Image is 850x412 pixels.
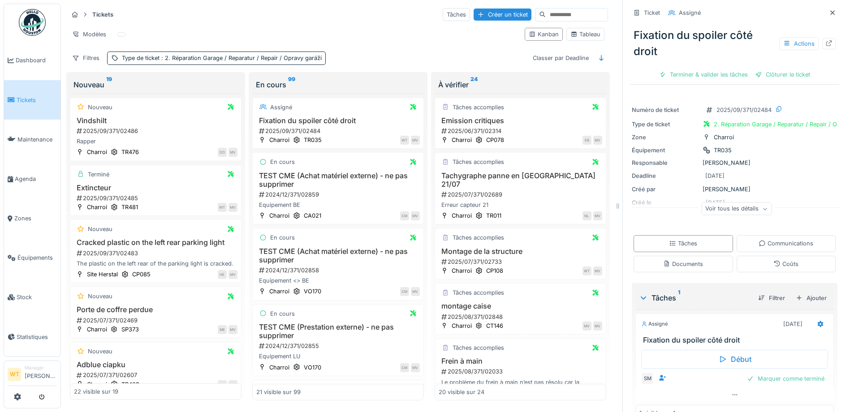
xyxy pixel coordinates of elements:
[25,365,57,371] div: Manager
[229,270,237,279] div: MV
[88,225,112,233] div: Nouveau
[440,190,602,199] div: 2025/07/371/02689
[440,257,602,266] div: 2025/07/371/02733
[19,9,46,36] img: Badge_color-CXgf-gQk.svg
[632,185,699,193] div: Créé par
[68,28,110,41] div: Modèles
[121,325,139,334] div: SP373
[304,136,322,144] div: TR035
[400,363,409,372] div: CM
[270,233,295,242] div: En cours
[256,172,420,189] h3: TEST CME (Achat matériel externe) - ne pas supprimer
[132,270,151,279] div: CP085
[258,127,420,135] div: 2025/09/371/02484
[453,158,504,166] div: Tâches accomplies
[452,211,472,220] div: Charroi
[759,239,813,248] div: Communications
[452,266,472,275] div: Charroi
[453,103,504,112] div: Tâches accomplies
[641,372,654,385] div: SM
[632,133,699,142] div: Zone
[74,305,237,314] h3: Porte de coffre perdue
[411,136,420,145] div: MV
[716,106,772,114] div: 2025/09/371/02484
[632,159,699,167] div: Responsable
[669,239,697,248] div: Tâches
[121,203,138,211] div: TR481
[256,323,420,340] h3: TEST CME (Prestation externe) - ne pas supprimer
[17,333,57,341] span: Statistiques
[486,322,503,330] div: CT146
[256,201,420,209] div: Equipement BE
[87,380,107,389] div: Charroi
[529,51,593,64] div: Classer par Deadline
[714,146,732,154] div: TR035
[453,288,504,297] div: Tâches accomplies
[218,325,227,334] div: ME
[678,292,680,303] sup: 1
[76,194,237,202] div: 2025/09/371/02485
[256,352,420,360] div: Equipement LU
[644,9,660,17] div: Ticket
[258,190,420,199] div: 2024/12/371/02859
[570,30,600,39] div: Tableau
[4,317,60,356] a: Statistiques
[229,148,237,157] div: MV
[641,320,668,328] div: Assigné
[4,199,60,238] a: Zones
[4,120,60,159] a: Maintenance
[486,211,501,220] div: TR011
[87,325,107,334] div: Charroi
[269,211,289,220] div: Charroi
[121,148,139,156] div: TR476
[632,185,837,193] div: [PERSON_NAME]
[4,238,60,278] a: Équipements
[470,79,478,90] sup: 24
[17,253,57,262] span: Équipements
[270,309,295,318] div: En cours
[229,203,237,212] div: MV
[632,159,837,167] div: [PERSON_NAME]
[270,103,292,112] div: Assigné
[439,201,602,209] div: Erreur capteur 21
[88,170,109,179] div: Terminé
[17,135,57,144] span: Maintenance
[74,360,237,369] h3: Adblue ciapku
[160,55,322,61] span: : 2. Réparation Garage / Reparatur / Repair / Opravy garáží
[304,363,321,372] div: VO170
[258,266,420,275] div: 2024/12/371/02858
[304,287,321,296] div: VO170
[121,380,139,389] div: TR429
[256,79,420,90] div: En cours
[643,336,830,344] h3: Fixation du spoiler côté droit
[258,342,420,350] div: 2024/12/371/02855
[593,266,602,275] div: MV
[755,292,789,304] div: Filtrer
[529,30,559,39] div: Kanban
[4,159,60,198] a: Agenda
[106,79,112,90] sup: 19
[4,278,60,317] a: Stock
[256,116,420,125] h3: Fixation du spoiler côté droit
[76,371,237,379] div: 2025/07/371/02607
[74,116,237,125] h3: Vindshilt
[714,133,734,142] div: Charroi
[74,137,237,146] div: Rapper
[452,136,472,144] div: Charroi
[439,302,602,310] h3: montage caise
[87,270,118,279] div: Site Herstal
[8,368,21,381] li: WT
[663,260,703,268] div: Documents
[400,211,409,220] div: CM
[440,313,602,321] div: 2025/08/371/02848
[593,211,602,220] div: MV
[486,136,504,144] div: CP078
[288,79,295,90] sup: 99
[443,8,470,21] div: Tâches
[14,214,57,223] span: Zones
[270,158,295,166] div: En cours
[439,387,484,396] div: 20 visible sur 24
[15,175,57,183] span: Agenda
[17,293,57,301] span: Stock
[632,120,699,129] div: Type de ticket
